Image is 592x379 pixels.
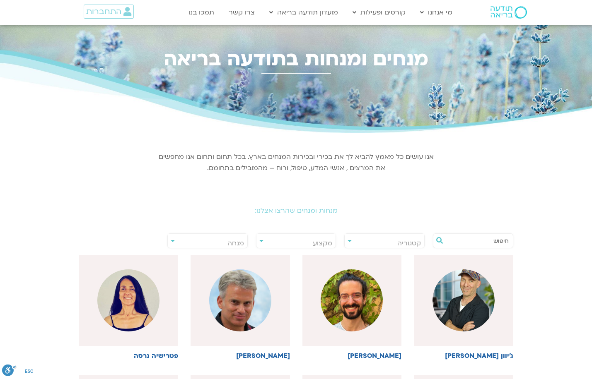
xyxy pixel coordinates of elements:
h6: ג'יוון [PERSON_NAME] [414,352,513,360]
input: חיפוש [446,234,509,248]
a: תמכו בנו [184,5,218,20]
span: התחברות [86,7,121,16]
img: תודעה בריאה [491,6,527,19]
h2: מנחים ומנחות בתודעה בריאה [64,48,528,70]
img: %D7%A2%D7%A0%D7%91%D7%A8-%D7%91%D7%A8-%D7%A7%D7%9E%D7%94.png [209,269,271,331]
h6: [PERSON_NAME] [191,352,290,360]
span: קטגוריה [397,239,421,248]
h6: [PERSON_NAME] [302,352,402,360]
img: %D7%A9%D7%92%D7%91-%D7%94%D7%95%D7%A8%D7%95%D7%91%D7%99%D7%A5.jpg [321,269,383,331]
a: קורסים ופעילות [348,5,410,20]
img: WhatsApp-Image-2025-07-12-at-16.43.23.jpeg [97,269,159,331]
span: מקצוע [313,239,332,248]
a: [PERSON_NAME] [191,255,290,360]
a: צרו קשר [225,5,259,20]
img: %D7%96%D7%99%D7%95%D7%90%D7%9F-.png [433,269,495,331]
a: [PERSON_NAME] [302,255,402,360]
h2: מנחות ומנחים שהרצו אצלנו: [64,207,528,214]
p: אנו עושים כל מאמץ להביא לך את בכירי ובכירות המנחים בארץ. בכל תחום ותחום אנו מחפשים את המרצים , אנ... [157,151,435,174]
a: ג'יוון [PERSON_NAME] [414,255,513,360]
h6: פטרישיה גרסה [79,352,179,360]
a: התחברות [84,5,134,19]
span: מנחה [227,239,244,248]
a: מועדון תודעה בריאה [265,5,342,20]
a: פטרישיה גרסה [79,255,179,360]
a: מי אנחנו [416,5,457,20]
